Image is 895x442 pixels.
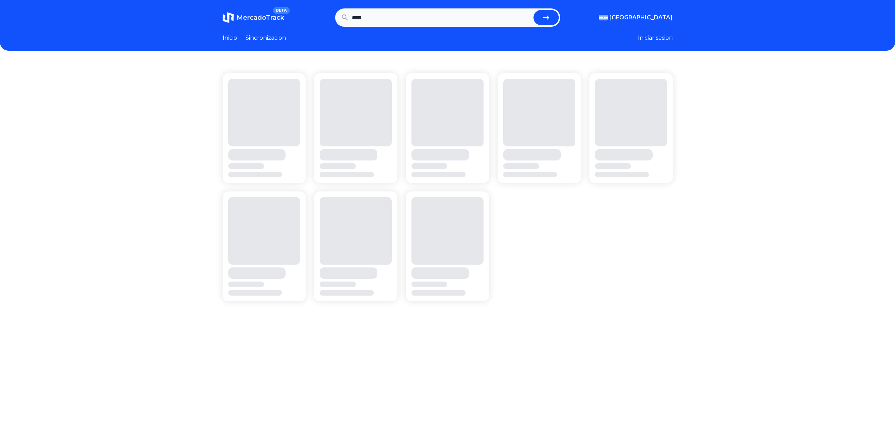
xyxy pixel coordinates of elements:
[223,12,284,23] a: MercadoTrackBETA
[245,34,286,42] a: Sincronizacion
[599,15,608,20] img: Argentina
[223,12,234,23] img: MercadoTrack
[638,34,673,42] button: Iniciar sesion
[223,34,237,42] a: Inicio
[609,13,673,22] span: [GEOGRAPHIC_DATA]
[273,7,289,14] span: BETA
[237,14,284,21] span: MercadoTrack
[599,13,673,22] button: [GEOGRAPHIC_DATA]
